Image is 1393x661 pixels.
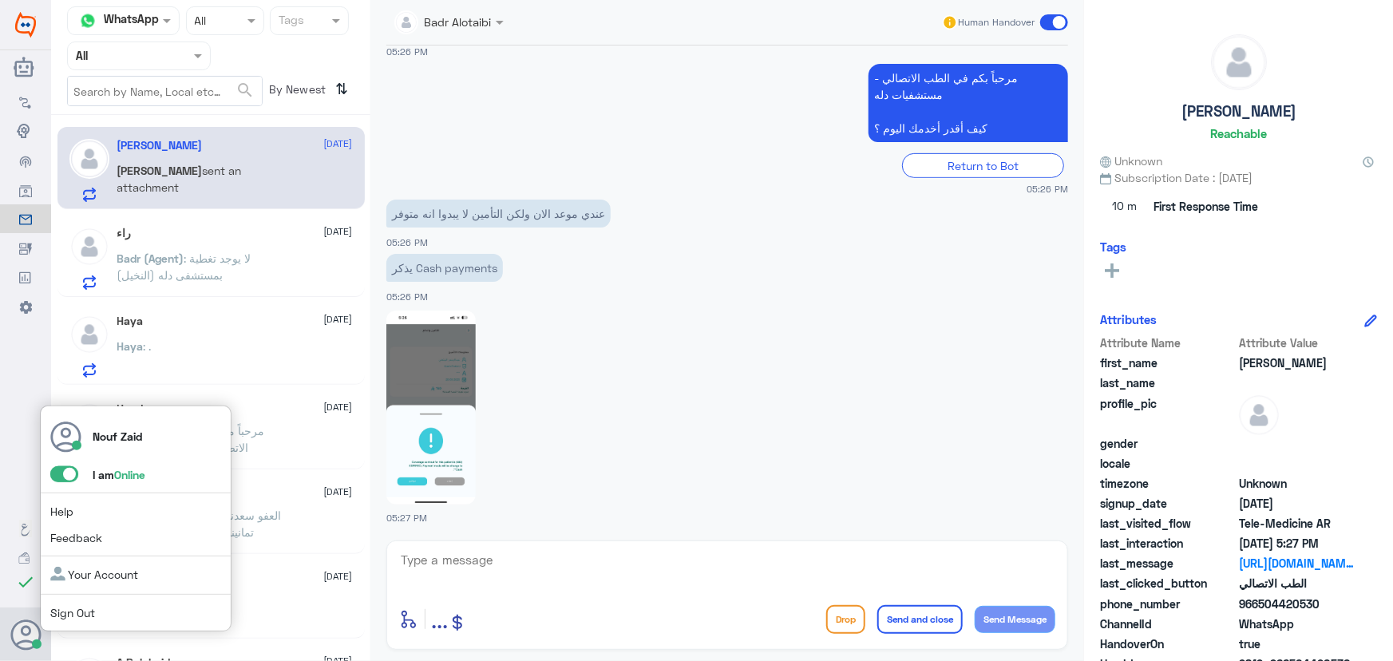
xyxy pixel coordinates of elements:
a: Help [50,505,73,518]
input: Search by Name, Local etc… [68,77,262,105]
span: null [1239,455,1355,472]
button: Send and close [877,605,963,634]
span: Attribute Value [1239,334,1355,351]
span: profile_pic [1100,395,1236,432]
p: 3/9/2025, 5:26 PM [386,254,503,282]
span: Subscription Date : [DATE] [1100,169,1377,186]
span: true [1239,635,1355,652]
span: last_name [1100,374,1236,391]
span: [PERSON_NAME] [117,164,203,177]
span: first_name [1100,354,1236,371]
h6: Attributes [1100,312,1157,327]
span: I am [93,468,145,481]
span: phone_number [1100,596,1236,612]
h5: Abdulrahman [117,139,203,152]
button: Send Message [975,606,1055,633]
img: defaultAdmin.png [1212,35,1266,89]
img: Widebot Logo [15,12,36,38]
button: Drop [826,605,865,634]
span: 966504420530 [1239,596,1355,612]
span: Attribute Name [1100,334,1236,351]
img: whatsapp.png [76,9,100,33]
span: Online [114,468,145,481]
h6: Tags [1100,239,1126,254]
button: search [235,77,255,104]
span: [DATE] [324,569,353,584]
span: last_visited_flow [1100,515,1236,532]
p: 3/9/2025, 5:26 PM [386,200,611,228]
span: 2025-09-03T14:27:18.61Z [1239,535,1355,552]
span: By Newest [263,76,330,108]
span: الطب الاتصالي [1239,575,1355,592]
span: First Response Time [1154,198,1258,215]
p: 3/9/2025, 5:26 PM [869,64,1068,142]
a: Your Account [50,568,138,581]
a: [URL][DOMAIN_NAME] [1239,555,1355,572]
span: last_clicked_button [1100,575,1236,592]
i: check [16,572,35,592]
span: [DATE] [324,485,353,499]
span: 10 m [1100,192,1148,221]
img: defaultAdmin.png [69,402,109,442]
span: 05:26 PM [386,291,428,302]
span: Human Handover [958,15,1035,30]
span: ... [431,604,448,633]
h5: Haya [117,315,144,328]
span: search [235,81,255,100]
span: : لا يوجد تغطية بمستشفى دله (النخيل) [117,251,251,282]
span: HandoverOn [1100,635,1236,652]
span: 05:26 PM [386,46,428,57]
span: Tele-Medicine AR [1239,515,1355,532]
span: : . [144,339,152,353]
span: last_message [1100,555,1236,572]
span: 05:26 PM [1027,182,1068,196]
span: Unknown [1239,475,1355,492]
i: ⇅ [336,76,349,102]
span: 05:26 PM [386,237,428,247]
span: Unknown [1100,152,1162,169]
span: 2 [1239,615,1355,632]
div: Return to Bot [902,153,1064,178]
span: [DATE] [324,224,353,239]
h5: [PERSON_NAME] [1181,102,1296,121]
div: Tags [276,11,304,32]
span: gender [1100,435,1236,452]
img: defaultAdmin.png [69,227,109,267]
span: locale [1100,455,1236,472]
span: Haya [117,339,144,353]
span: Abdulrahman [1239,354,1355,371]
span: [DATE] [324,137,353,151]
span: signup_date [1100,495,1236,512]
h6: Reachable [1210,126,1267,141]
span: timezone [1100,475,1236,492]
p: Nouf Zaid [93,428,142,445]
img: 1887605922103864.jpg [386,311,476,505]
a: Sign Out [50,606,95,619]
span: Badr (Agent) [117,251,184,265]
span: ChannelId [1100,615,1236,632]
img: defaultAdmin.png [1239,395,1279,435]
img: defaultAdmin.png [69,139,109,179]
a: Feedback [50,531,102,544]
span: 2025-09-03T14:25:58.267Z [1239,495,1355,512]
button: ... [431,601,448,637]
h5: راء [117,227,132,240]
h5: Hend [117,402,144,416]
span: null [1239,435,1355,452]
img: defaultAdmin.png [69,315,109,354]
span: [DATE] [324,312,353,327]
span: 05:27 PM [386,513,427,523]
button: Avatar [10,619,41,650]
span: last_interaction [1100,535,1236,552]
span: [DATE] [324,400,353,414]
